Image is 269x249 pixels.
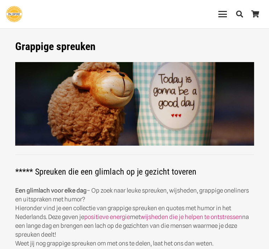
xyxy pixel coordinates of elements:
a: wijsheden die je helpen te ontstressen [141,213,242,220]
a: Ingspire - het zingevingsplatform met de mooiste spreuken en gouden inzichten over het leven [6,6,22,22]
img: Leuke korte spreuken en grappige oneliners gezegden leuke spreuken voor op facebook - grappige qu... [15,62,254,146]
h1: Grappige spreuken [15,40,254,53]
p: – Op zoek naar leuke spreuken, wijsheden, grappige oneliners en uitspraken met humor? Hieronder v... [15,186,254,248]
a: Zoeken [232,5,247,23]
a: Menu [214,10,232,18]
h2: ***** Spreuken die een glimlach op je gezicht toveren [15,158,254,177]
strong: Een glimlach voor elke dag [15,187,87,194]
a: positieve energie [84,213,130,220]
